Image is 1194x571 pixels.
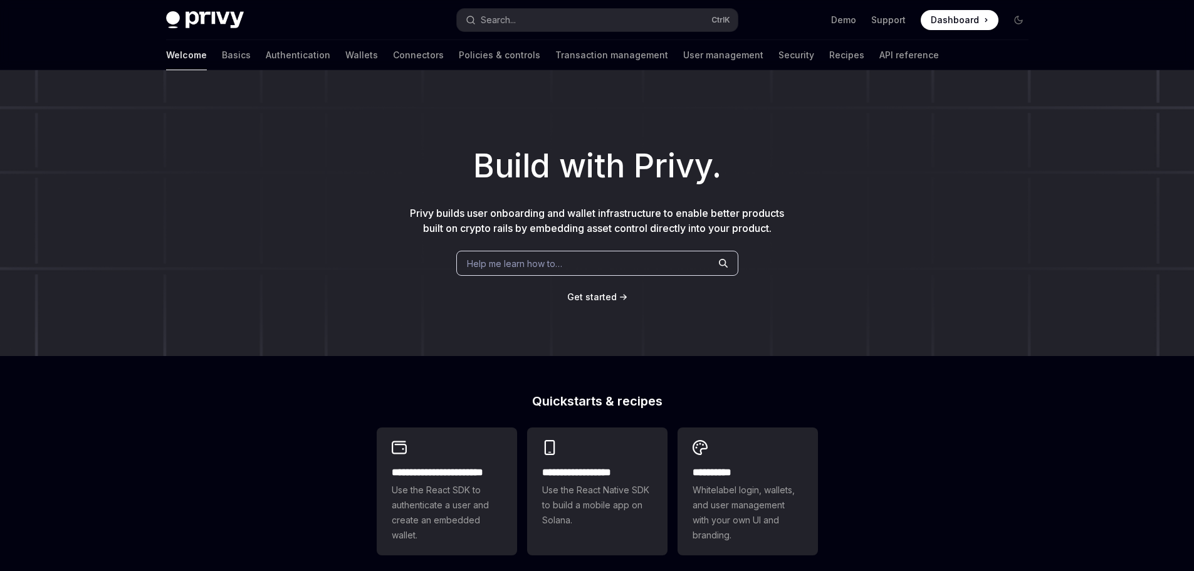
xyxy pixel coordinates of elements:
[711,15,730,25] span: Ctrl K
[678,427,818,555] a: **** *****Whitelabel login, wallets, and user management with your own UI and branding.
[931,14,979,26] span: Dashboard
[481,13,516,28] div: Search...
[778,40,814,70] a: Security
[567,291,617,302] span: Get started
[392,483,502,543] span: Use the React SDK to authenticate a user and create an embedded wallet.
[555,40,668,70] a: Transaction management
[457,9,738,31] button: Search...CtrlK
[542,483,652,528] span: Use the React Native SDK to build a mobile app on Solana.
[393,40,444,70] a: Connectors
[871,14,906,26] a: Support
[467,257,562,270] span: Help me learn how to…
[377,395,818,407] h2: Quickstarts & recipes
[20,142,1174,191] h1: Build with Privy.
[222,40,251,70] a: Basics
[879,40,939,70] a: API reference
[527,427,668,555] a: **** **** **** ***Use the React Native SDK to build a mobile app on Solana.
[459,40,540,70] a: Policies & controls
[1008,10,1029,30] button: Toggle dark mode
[266,40,330,70] a: Authentication
[829,40,864,70] a: Recipes
[166,11,244,29] img: dark logo
[693,483,803,543] span: Whitelabel login, wallets, and user management with your own UI and branding.
[345,40,378,70] a: Wallets
[683,40,763,70] a: User management
[567,291,617,303] a: Get started
[921,10,998,30] a: Dashboard
[166,40,207,70] a: Welcome
[410,207,784,234] span: Privy builds user onboarding and wallet infrastructure to enable better products built on crypto ...
[831,14,856,26] a: Demo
